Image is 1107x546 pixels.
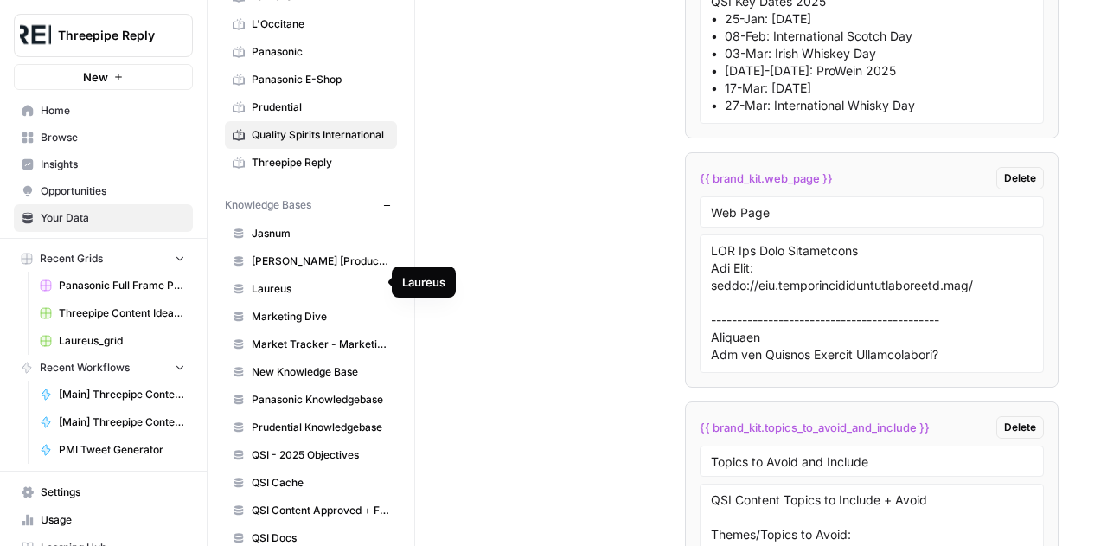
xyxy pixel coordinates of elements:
span: Panasonic Full Frame Programmatic SEO [59,278,185,293]
span: Browse [41,130,185,145]
span: QSI Docs [252,530,389,546]
span: Laureus [252,281,389,297]
a: Usage [14,506,193,534]
a: PMI Tweet Generator [32,436,193,464]
span: Threepipe Reply [252,155,389,170]
a: Panasonic E-Shop [225,66,397,93]
span: [PERSON_NAME] [Products] [252,254,389,269]
a: Your Data [14,204,193,232]
button: New [14,64,193,90]
input: Variable Name [711,204,1033,220]
span: Laureus_grid [59,333,185,349]
a: QSI Cache [225,469,397,497]
img: Threepipe Reply Logo [20,20,51,51]
a: [Main] Threepipe Content Producer [32,381,193,408]
a: QSI - 2025 Objectives [225,441,397,469]
span: New Knowledge Base [252,364,389,380]
span: L'Occitane [252,16,389,32]
span: QSI Content Approved + Feedback [252,503,389,518]
span: Threepipe Content Ideation Grid [59,305,185,321]
span: [Main] Threepipe Content Structure [59,414,185,430]
a: Quality Spirits International [225,121,397,149]
span: QSI - 2025 Objectives [252,447,389,463]
a: Panasonic Full Frame Programmatic SEO [32,272,193,299]
span: Panasonic Knowledgebase [252,392,389,408]
span: Insights [41,157,185,172]
span: QSI Cache [252,475,389,491]
a: Jasnum [225,220,397,247]
span: Marketing Dive [252,309,389,324]
span: Opportunities [41,183,185,199]
button: Delete [996,167,1044,189]
textarea: LOR Ips Dolo Sitametcons Adi Elit: seddo://eiu.temporincididuntutlaboreetd.mag/ -----------------... [711,242,1033,365]
span: {{ brand_kit.topics_to_avoid_and_include }} [700,419,930,436]
a: Prudential [225,93,397,121]
span: Delete [1004,420,1036,435]
a: Threepipe Reply [225,149,397,177]
a: Browse [14,124,193,151]
span: Jasnum [252,226,389,241]
input: Variable Name [711,453,1033,469]
a: Panasonic Knowledgebase [225,386,397,414]
span: Prudential [252,100,389,115]
a: Marketing Dive [225,303,397,331]
a: Threepipe Content Ideation Grid [32,299,193,327]
button: Recent Workflows [14,355,193,381]
button: Workspace: Threepipe Reply [14,14,193,57]
button: Recent Grids [14,246,193,272]
span: Recent Grids [40,251,103,267]
span: New [83,68,108,86]
span: Delete [1004,170,1036,186]
a: [Main] Threepipe Content Structure [32,408,193,436]
a: Market Tracker - Marketing + Advertising [225,331,397,358]
span: [Main] Threepipe Content Producer [59,387,185,402]
span: Knowledge Bases [225,197,311,213]
span: Home [41,103,185,119]
span: Panasonic [252,44,389,60]
a: New Knowledge Base [225,358,397,386]
a: [PERSON_NAME] [Products] [225,247,397,275]
span: Panasonic E-Shop [252,72,389,87]
span: Usage [41,512,185,528]
span: Prudential Knowledgebase [252,420,389,435]
span: Quality Spirits International [252,127,389,143]
span: Settings [41,485,185,500]
span: Threepipe Reply [58,27,163,44]
a: L'Occitane [225,10,397,38]
button: Delete [996,416,1044,439]
span: Your Data [41,210,185,226]
span: Recent Workflows [40,360,130,376]
a: Home [14,97,193,125]
span: Market Tracker - Marketing + Advertising [252,337,389,352]
a: Settings [14,479,193,506]
span: {{ brand_kit.web_page }} [700,170,833,187]
a: QSI Content Approved + Feedback [225,497,397,524]
a: Panasonic [225,38,397,66]
a: Laureus_grid [32,327,193,355]
span: PMI Tweet Generator [59,442,185,458]
a: Laureus [225,275,397,303]
a: Opportunities [14,177,193,205]
a: Prudential Knowledgebase [225,414,397,441]
a: Insights [14,151,193,178]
